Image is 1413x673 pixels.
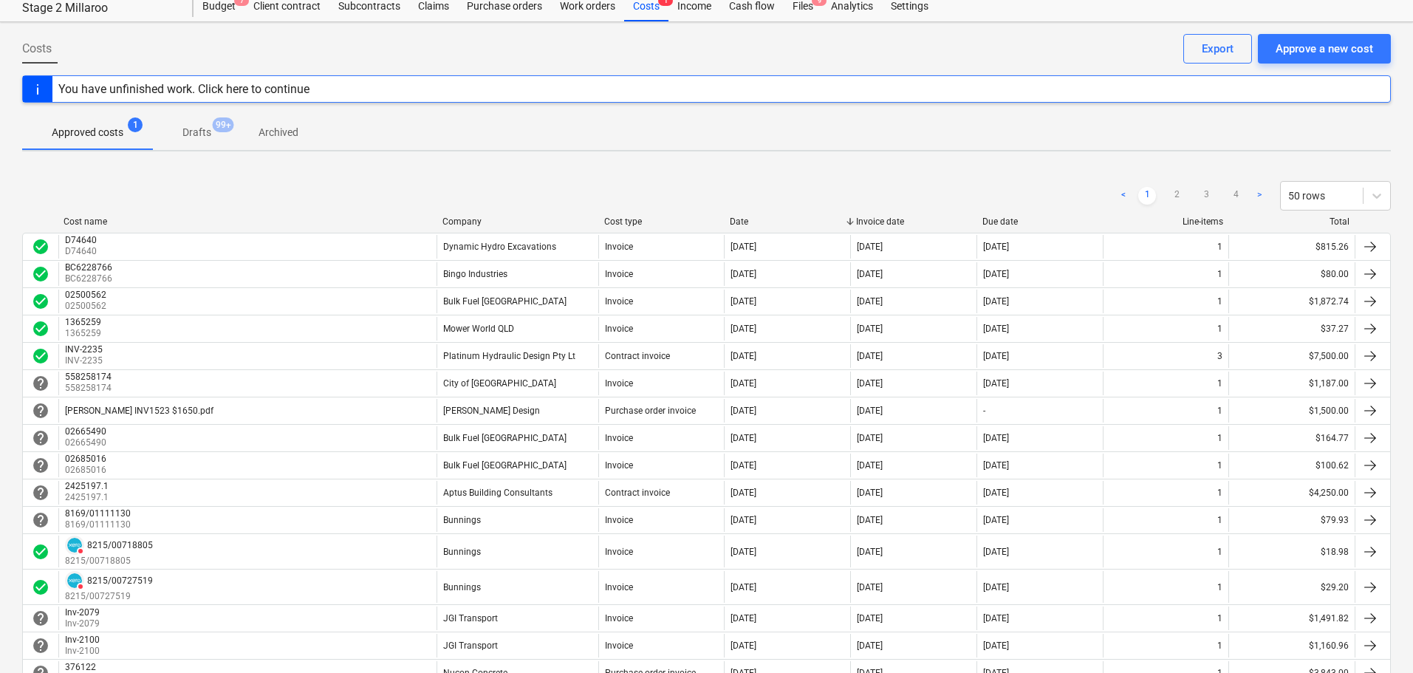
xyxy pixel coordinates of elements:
[857,433,883,443] div: [DATE]
[442,216,592,227] div: Company
[32,609,49,627] div: Invoice is waiting for an approval
[605,324,633,334] div: Invoice
[1228,426,1355,450] div: $164.77
[65,464,109,476] p: 02685016
[1217,515,1222,525] div: 1
[983,433,1009,443] div: [DATE]
[443,582,481,592] div: Bunnings
[731,324,756,334] div: [DATE]
[1228,536,1355,567] div: $18.98
[65,426,106,437] div: 02665490
[857,324,883,334] div: [DATE]
[65,372,112,382] div: 558258174
[1217,547,1222,557] div: 1
[1138,187,1156,205] a: Page 1 is your current page
[443,406,540,416] div: [PERSON_NAME] Design
[65,262,112,273] div: BC6228766
[1109,216,1223,227] div: Line-items
[1228,317,1355,341] div: $37.27
[443,324,514,334] div: Mower World QLD
[983,378,1009,389] div: [DATE]
[731,351,756,361] div: [DATE]
[65,382,114,394] p: 558258174
[443,433,567,443] div: Bulk Fuel [GEOGRAPHIC_DATA]
[1115,187,1132,205] a: Previous page
[605,269,633,279] div: Invoice
[65,300,109,312] p: 02500562
[32,429,49,447] span: help
[1183,34,1252,64] button: Export
[605,582,633,592] div: Invoice
[52,125,123,140] p: Approved costs
[65,508,131,519] div: 8169/01111130
[983,269,1009,279] div: [DATE]
[64,216,431,227] div: Cost name
[32,347,49,365] span: check_circle
[605,351,670,361] div: Contract invoice
[1217,488,1222,498] div: 1
[32,637,49,655] div: Invoice is waiting for an approval
[443,488,552,498] div: Aptus Building Consultants
[983,460,1009,471] div: [DATE]
[1202,39,1234,58] div: Export
[65,344,103,355] div: INV-2235
[731,378,756,389] div: [DATE]
[731,488,756,498] div: [DATE]
[1217,242,1222,252] div: 1
[857,488,883,498] div: [DATE]
[731,460,756,471] div: [DATE]
[731,269,756,279] div: [DATE]
[65,317,101,327] div: 1365259
[1217,640,1222,651] div: 1
[857,547,883,557] div: [DATE]
[1228,454,1355,477] div: $100.62
[1228,235,1355,259] div: $815.26
[65,235,97,245] div: D74640
[32,402,49,420] span: help
[443,378,556,389] div: City of [GEOGRAPHIC_DATA]
[731,296,756,307] div: [DATE]
[1197,187,1215,205] a: Page 3
[1251,187,1268,205] a: Next page
[731,613,756,624] div: [DATE]
[32,375,49,392] span: help
[1228,372,1355,395] div: $1,187.00
[1339,602,1413,673] iframe: Chat Widget
[605,640,633,651] div: Invoice
[22,40,52,58] span: Costs
[730,216,844,227] div: Date
[32,347,49,365] div: Invoice was approved
[32,457,49,474] span: help
[65,355,106,367] p: INV-2235
[32,637,49,655] span: help
[87,575,153,586] div: 8215/00727519
[731,515,756,525] div: [DATE]
[982,216,1097,227] div: Due date
[32,238,49,256] span: check_circle
[32,375,49,392] div: Invoice is waiting for an approval
[605,488,670,498] div: Contract invoice
[32,320,49,338] span: check_circle
[856,216,971,227] div: Invoice date
[67,538,82,553] img: xero.svg
[443,613,498,624] div: JGI Transport
[1228,399,1355,423] div: $1,500.00
[32,429,49,447] div: Invoice is waiting for an approval
[857,296,883,307] div: [DATE]
[857,582,883,592] div: [DATE]
[983,640,1009,651] div: [DATE]
[65,635,100,645] div: Inv-2100
[605,406,696,416] div: Purchase order invoice
[32,609,49,627] span: help
[1235,216,1349,227] div: Total
[65,571,84,590] div: Invoice has been synced with Xero and its status is currently DELETED
[983,515,1009,525] div: [DATE]
[605,613,633,624] div: Invoice
[65,245,100,258] p: D74640
[65,645,103,657] p: Inv-2100
[1217,269,1222,279] div: 1
[65,481,109,491] div: 2425197.1
[443,296,567,307] div: Bulk Fuel [GEOGRAPHIC_DATA]
[443,269,507,279] div: Bingo Industries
